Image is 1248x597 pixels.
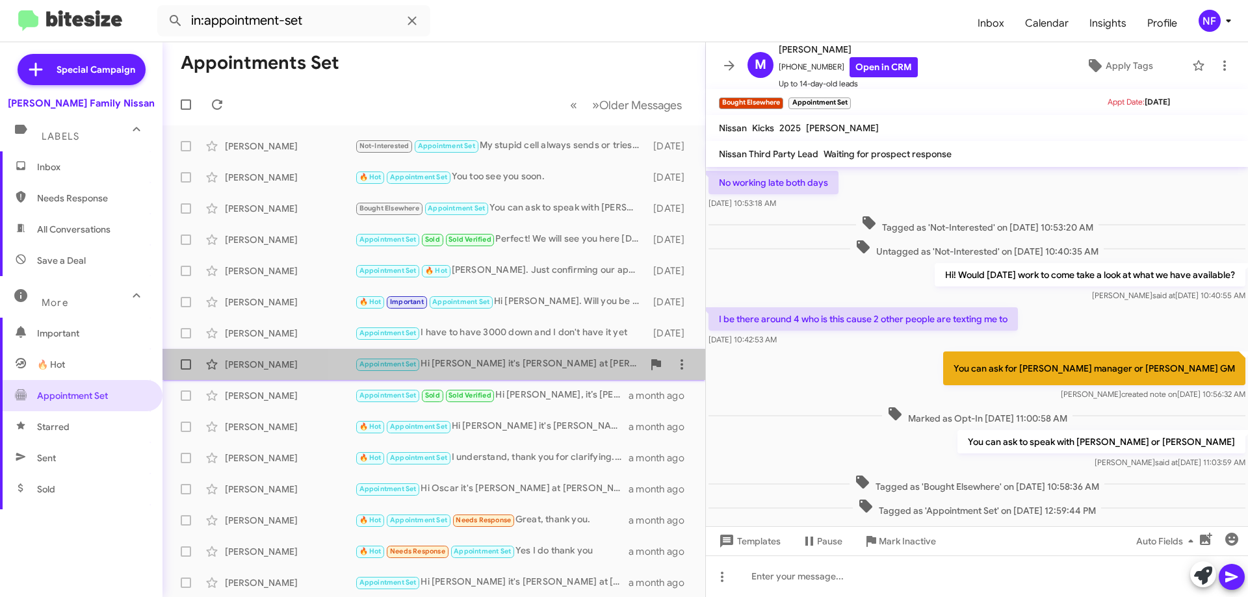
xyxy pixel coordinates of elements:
div: [PERSON_NAME] [225,358,355,371]
span: [PERSON_NAME] [DATE] 10:40:55 AM [1092,290,1245,300]
div: Hi [PERSON_NAME] it's [PERSON_NAME] at [PERSON_NAME] Family Nissan. Thanks again for reaching out... [355,575,629,590]
div: [DATE] [647,202,695,215]
span: Tagged as 'Appointment Set' on [DATE] 12:59:44 PM [853,498,1101,517]
span: » [592,97,599,113]
span: Marked as Opt-In [DATE] 11:00:58 AM [882,406,1072,425]
span: Appointment Set [418,142,475,150]
span: Appointment Set [37,389,108,402]
span: Sold Verified [448,235,491,244]
span: Waiting for prospect response [824,148,952,160]
span: created note on [1121,389,1177,399]
div: You too see you soon. [355,170,647,184]
button: Templates [706,529,791,553]
span: Calendar [1015,5,1079,42]
div: I have to have 3000 down and I don't have it yet [355,325,647,340]
span: Inbox [37,160,148,173]
span: Sold Verified [448,391,491,400]
span: Bought Elsewhere [359,204,419,212]
span: Tagged as 'Bought Elsewhere' on [DATE] 10:58:36 AM [850,474,1104,493]
p: You can ask for [PERSON_NAME] manager or [PERSON_NAME] GM [943,351,1245,385]
span: Save a Deal [37,254,86,267]
span: 🔥 Hot [359,422,382,431]
span: Nissan [719,122,747,134]
span: said at [1155,457,1178,467]
span: Appointment Set [359,391,417,400]
div: [PERSON_NAME] [225,576,355,589]
span: Pause [817,529,842,553]
div: [DATE] [647,171,695,184]
span: [DATE] 10:53:18 AM [708,198,776,208]
div: I understand, thank you for clarifying. If you're interested, we can reschedule an appointment to... [355,450,629,465]
div: [PERSON_NAME] [225,389,355,402]
div: You can ask to speak with [PERSON_NAME] or [PERSON_NAME] [355,201,647,216]
span: 🔥 Hot [359,173,382,181]
div: a month ago [629,576,695,589]
div: [PERSON_NAME] Family Nissan [8,97,155,110]
div: Hi [PERSON_NAME] it's [PERSON_NAME] at [PERSON_NAME] Family Nissan. Thanks again for reaching out... [355,357,643,372]
button: Previous [562,92,585,118]
small: Bought Elsewhere [719,97,783,109]
p: Hi! Would [DATE] work to come take a look at what we have available? [935,263,1245,286]
span: Kicks [752,122,774,134]
span: Mark Inactive [879,529,936,553]
div: [PERSON_NAME] [225,264,355,277]
span: Appointment Set [359,360,417,368]
a: Special Campaign [18,54,146,85]
span: Appointment Set [359,266,417,275]
div: [PERSON_NAME] [225,514,355,527]
span: [PHONE_NUMBER] [779,57,918,77]
span: Starred [37,420,70,433]
div: [DATE] [647,296,695,309]
span: 🔥 Hot [359,298,382,306]
span: 🔥 Hot [37,358,65,371]
div: a month ago [629,420,695,433]
span: Older Messages [599,98,682,112]
span: 2025 [779,122,801,134]
a: Profile [1137,5,1188,42]
button: Pause [791,529,853,553]
span: Appointment Set [359,485,417,493]
small: Appointment Set [788,97,850,109]
span: Tagged as 'Not-Interested' on [DATE] 10:53:20 AM [856,215,1098,234]
div: a month ago [629,545,695,558]
span: Appointment Set [454,547,511,555]
span: Appointment Set [432,298,489,306]
div: [PERSON_NAME]. Just confirming our appt for [DATE]? [355,263,647,278]
div: [PERSON_NAME] [225,420,355,433]
div: Hi [PERSON_NAME], it’s [PERSON_NAME] at [PERSON_NAME] Family Nissan. Thanks again for reaching ou... [355,388,629,403]
span: Sent [37,451,56,464]
div: Hi Oscar it's [PERSON_NAME] at [PERSON_NAME] Family Nissan. Thanks again for reaching out about t... [355,481,629,496]
div: [PERSON_NAME] [225,233,355,246]
a: Insights [1079,5,1137,42]
span: Appointment Set [390,516,447,524]
div: [PERSON_NAME] [225,483,355,496]
span: Needs Response [37,192,148,205]
div: [PERSON_NAME] [225,140,355,153]
div: a month ago [629,389,695,402]
a: Open in CRM [850,57,918,77]
span: Untagged as 'Not-Interested' on [DATE] 10:40:35 AM [850,239,1104,258]
span: Labels [42,131,79,142]
span: Nissan Third Party Lead [719,148,818,160]
div: a month ago [629,483,695,496]
span: [PERSON_NAME] [779,42,918,57]
button: Next [584,92,690,118]
span: Up to 14-day-old leads [779,77,918,90]
span: Appointment Set [428,204,485,212]
button: Auto Fields [1126,529,1209,553]
span: Special Campaign [57,63,135,76]
p: I be there around 4 who is this cause 2 other people are texting me to [708,307,1018,331]
div: Perfect! We will see you here [DATE] [355,232,647,247]
div: Hi [PERSON_NAME]. Will you be able to stop in [DATE]? [355,294,647,309]
div: [PERSON_NAME] [225,202,355,215]
span: Appointment Set [390,453,447,462]
nav: Page navigation example [563,92,690,118]
div: [PERSON_NAME] [225,171,355,184]
span: [DATE] [1145,97,1170,107]
span: Appointment Set [390,173,447,181]
button: Mark Inactive [853,529,946,553]
input: Search [157,5,430,36]
div: Hi [PERSON_NAME] it's [PERSON_NAME] at [PERSON_NAME] Family Nissan. It's not too late — 0% APR on... [355,419,629,434]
